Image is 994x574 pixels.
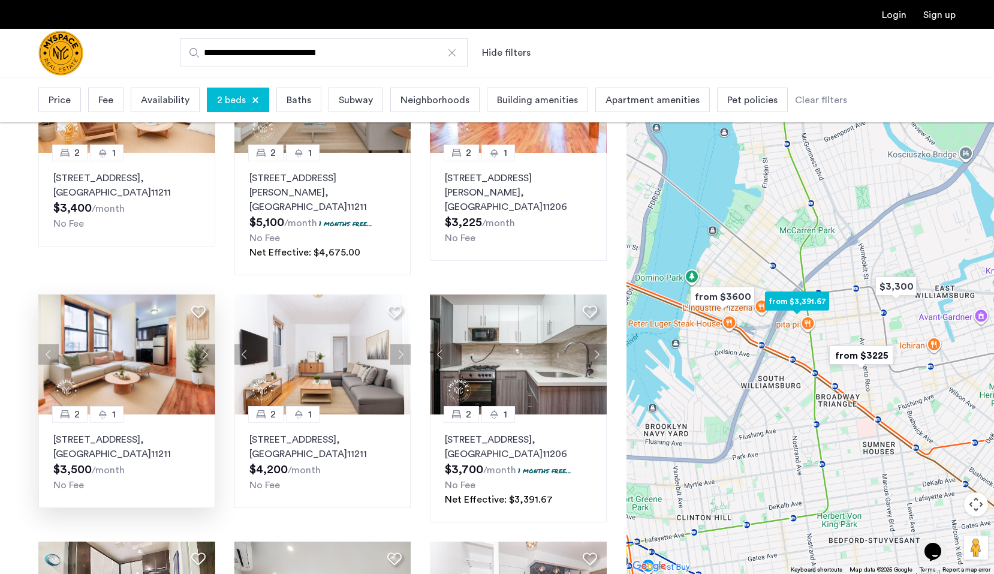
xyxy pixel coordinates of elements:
span: 2 [466,407,471,422]
span: 1 [504,407,507,422]
span: Baths [287,93,311,107]
img: af89ecc1-02ec-4b73-9198-5dcabcf3354e_638925324692599209.jpeg [234,294,411,414]
span: Net Effective: $3,391.67 [445,495,553,504]
span: Net Effective: $4,675.00 [249,248,360,257]
sub: /month [288,465,321,475]
a: 21[STREET_ADDRESS][PERSON_NAME], [GEOGRAPHIC_DATA]112111 months free...No FeeNet Effective: $4,67... [234,153,411,275]
span: 2 [270,146,276,160]
a: 21[STREET_ADDRESS], [GEOGRAPHIC_DATA]11211No Fee [234,414,411,508]
a: Report a map error [942,566,990,574]
img: Google [629,558,669,574]
span: Building amenities [497,93,578,107]
span: No Fee [445,480,475,490]
p: [STREET_ADDRESS] 11211 [53,171,200,200]
div: $3,300 [870,273,921,300]
span: 2 [74,146,80,160]
button: Next apartment [586,344,607,365]
a: Terms (opens in new tab) [920,566,935,574]
span: 2 [74,407,80,422]
a: 21[STREET_ADDRESS], [GEOGRAPHIC_DATA]112061 months free...No FeeNet Effective: $3,391.67 [430,414,607,522]
button: Map camera controls [964,492,988,516]
button: Next apartment [195,344,215,365]
span: No Fee [249,480,280,490]
sub: /month [92,465,125,475]
span: 2 [270,407,276,422]
a: Open this area in Google Maps (opens a new window) [629,558,669,574]
span: Map data ©2025 Google [850,567,912,573]
div: from $3,391.67 [760,288,834,315]
span: Price [49,93,71,107]
span: $3,225 [445,217,482,229]
span: Pet policies [727,93,778,107]
a: Registration [923,10,956,20]
span: $4,200 [249,464,288,476]
span: 2 beds [217,93,246,107]
button: Previous apartment [38,344,59,365]
span: $3,500 [53,464,92,476]
span: No Fee [53,219,84,229]
img: 1990_638268441485722941.png [430,294,607,414]
p: [STREET_ADDRESS] 11211 [53,432,200,461]
a: 21[STREET_ADDRESS][PERSON_NAME], [GEOGRAPHIC_DATA]11206No Fee [430,153,607,261]
div: Clear filters [795,93,847,107]
button: Previous apartment [234,344,255,365]
p: 1 months free... [518,465,571,476]
p: [STREET_ADDRESS][PERSON_NAME] 11206 [445,171,592,214]
input: Apartment Search [180,38,468,67]
span: Availability [141,93,189,107]
a: Cazamio Logo [38,31,83,76]
span: Subway [339,93,373,107]
button: Keyboard shortcuts [791,566,842,574]
sub: /month [284,218,317,228]
span: No Fee [445,233,475,243]
iframe: chat widget [920,526,958,562]
div: from $3600 [686,283,760,310]
button: Show or hide filters [482,46,531,60]
button: Previous apartment [430,344,450,365]
span: 1 [504,146,507,160]
button: Drag Pegman onto the map to open Street View [964,536,988,560]
span: No Fee [249,233,280,243]
span: 1 [308,146,312,160]
div: from $3225 [824,342,898,369]
p: [STREET_ADDRESS] 11211 [249,432,396,461]
span: 1 [112,407,116,422]
p: 1 months free... [319,218,372,229]
p: [STREET_ADDRESS] 11206 [445,432,592,461]
span: 1 [112,146,116,160]
img: af89ecc1-02ec-4b73-9198-5dcabcf3354e_638933021058701166955c8cfa.jpeg [38,294,215,414]
a: Login [882,10,906,20]
span: No Fee [53,480,84,490]
span: Apartment amenities [606,93,700,107]
span: $5,100 [249,217,284,229]
sub: /month [92,204,125,214]
img: logo [38,31,83,76]
span: Neighborhoods [400,93,469,107]
span: Fee [98,93,113,107]
a: 21[STREET_ADDRESS], [GEOGRAPHIC_DATA]11211No Fee [38,414,215,508]
span: $3,400 [53,202,92,214]
span: 1 [308,407,312,422]
sub: /month [483,465,516,475]
sub: /month [482,218,515,228]
span: $3,700 [445,464,483,476]
button: Next apartment [390,344,411,365]
p: [STREET_ADDRESS][PERSON_NAME] 11211 [249,171,396,214]
a: 21[STREET_ADDRESS], [GEOGRAPHIC_DATA]11211No Fee [38,153,215,247]
span: 2 [466,146,471,160]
